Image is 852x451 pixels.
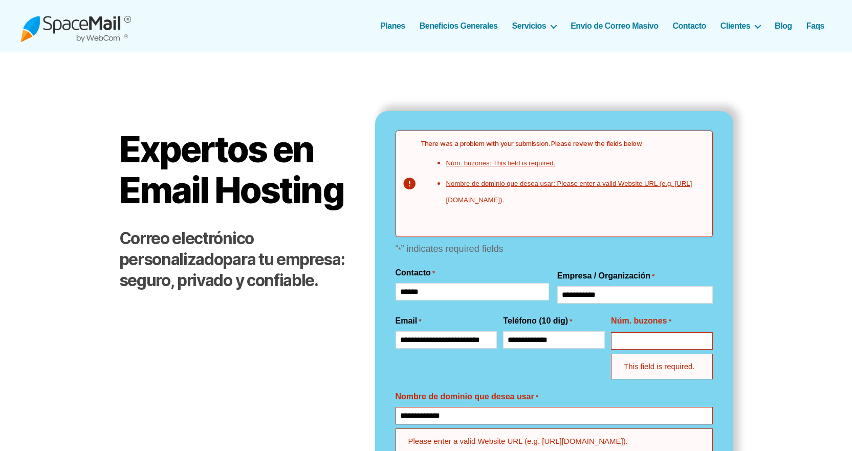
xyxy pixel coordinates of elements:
img: Spacemail [20,9,131,42]
h2: There was a problem with your submission. Please review the fields below. [421,139,704,148]
label: Nombre de dominio que desea usar [396,391,538,403]
a: Servicios [512,21,557,31]
div: This field is required. [611,354,712,379]
a: Clientes [720,21,760,31]
legend: Contacto [396,267,435,279]
a: Beneficios Generales [420,21,498,31]
nav: Horizontal [386,21,832,31]
p: “ ” indicates required fields [396,241,713,257]
a: Blog [775,21,792,31]
label: Teléfono (10 dig) [503,315,572,327]
h1: Expertos en Email Hosting [119,129,355,210]
a: Nombre de dominio que desea usar: Please enter a valid Website URL (e.g. [URL][DOMAIN_NAME]). [446,180,692,204]
strong: Correo electrónico personalizado [119,228,254,269]
label: Email [396,315,422,327]
a: Contacto [672,21,706,31]
a: Núm. buzones: This field is required. [446,159,556,167]
a: Envío de Correo Masivo [571,21,658,31]
a: Planes [380,21,405,31]
a: Faqs [806,21,824,31]
label: Empresa / Organización [557,270,655,282]
label: Núm. buzones [611,315,671,327]
h2: para tu empresa: seguro, privado y confiable. [119,228,355,291]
